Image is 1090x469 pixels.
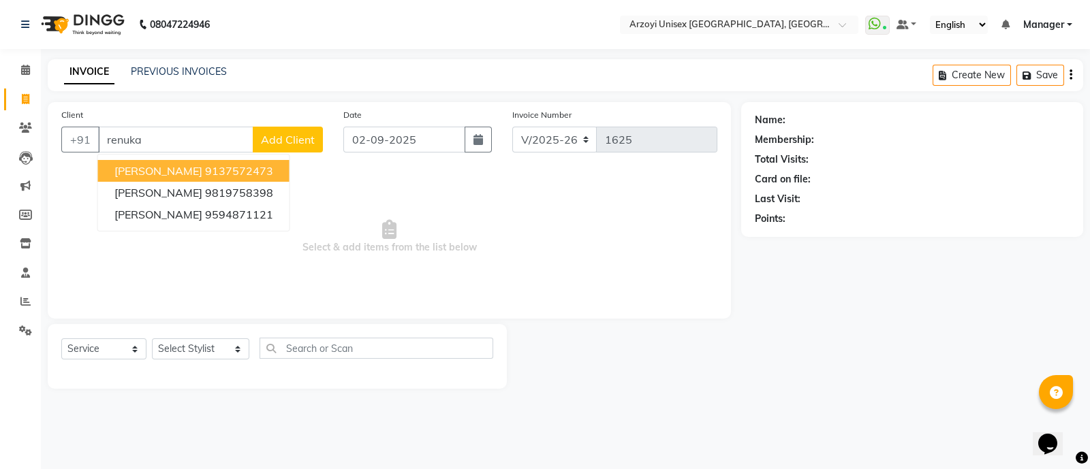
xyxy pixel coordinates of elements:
[755,152,809,167] div: Total Visits:
[205,164,273,178] ngb-highlight: 9137572473
[205,186,273,199] ngb-highlight: 9819758398
[114,164,202,178] span: [PERSON_NAME]
[150,5,210,44] b: 08047224946
[61,127,99,152] button: +91
[755,113,785,127] div: Name:
[260,338,493,359] input: Search or Scan
[131,65,227,78] a: PREVIOUS INVOICES
[35,5,128,44] img: logo
[1023,18,1064,32] span: Manager
[261,133,315,146] span: Add Client
[205,208,273,221] ngb-highlight: 9594871121
[1033,415,1076,455] iframe: chat widget
[755,212,785,226] div: Points:
[755,172,811,187] div: Card on file:
[933,65,1011,86] button: Create New
[114,208,202,221] span: [PERSON_NAME]
[61,169,717,305] span: Select & add items from the list below
[1016,65,1064,86] button: Save
[755,133,814,147] div: Membership:
[343,109,362,121] label: Date
[98,127,253,152] input: Search by Name/Mobile/Email/Code
[64,60,114,84] a: INVOICE
[61,109,83,121] label: Client
[253,127,323,152] button: Add Client
[114,186,202,199] span: [PERSON_NAME]
[755,192,800,206] div: Last Visit:
[512,109,572,121] label: Invoice Number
